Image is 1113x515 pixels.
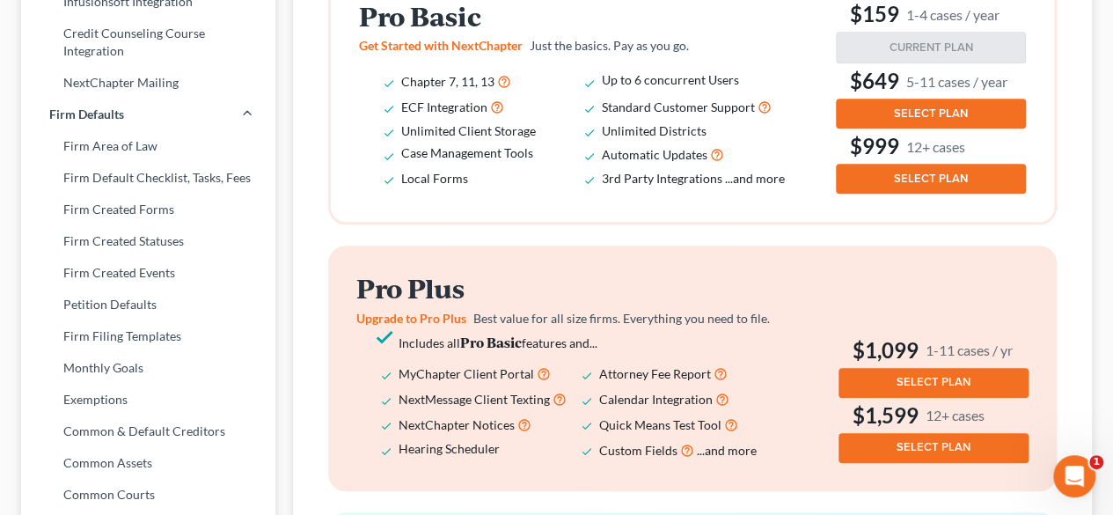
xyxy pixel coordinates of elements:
button: CURRENT PLAN [836,32,1026,63]
h2: Pro Plus [356,274,807,303]
span: Upgrade to Pro Plus [356,311,466,326]
a: NextChapter Mailing [21,67,275,99]
span: Standard Customer Support [602,99,755,114]
a: Firm Created Events [21,257,275,289]
span: CURRENT PLAN [890,40,973,55]
span: Unlimited Districts [602,123,707,138]
a: Common & Default Creditors [21,416,275,447]
h3: $1,599 [838,401,1029,430]
button: SELECT PLAN [838,368,1029,398]
span: Unlimited Client Storage [401,123,536,138]
a: Exemptions [21,384,275,416]
h2: Pro Basic [359,2,809,31]
strong: Pro Basic [460,333,522,351]
a: Common Courts [21,479,275,511]
a: Credit Counseling Course Integration [21,18,275,67]
button: SELECT PLAN [836,99,1026,129]
button: SELECT PLAN [838,433,1029,463]
span: Custom Fields [599,443,677,458]
span: Chapter 7, 11, 13 [401,74,494,89]
span: ...and more [725,171,785,186]
a: Firm Area of Law [21,130,275,162]
span: 3rd Party Integrations [602,171,722,186]
a: Firm Default Checklist, Tasks, Fees [21,162,275,194]
a: Firm Defaults [21,99,275,130]
a: Common Assets [21,447,275,479]
span: Case Management Tools [401,145,533,160]
span: Local Forms [401,171,468,186]
span: SELECT PLAN [894,107,968,121]
h3: $649 [836,67,1026,95]
small: 12+ cases [926,406,985,424]
span: NextMessage Client Texting [399,392,550,407]
button: SELECT PLAN [836,164,1026,194]
span: Hearing Scheduler [399,441,500,456]
span: NextChapter Notices [399,417,515,432]
a: Monthly Goals [21,352,275,384]
span: Best value for all size firms. Everything you need to file. [473,311,770,326]
small: 1-4 cases / year [906,5,1000,24]
a: Petition Defaults [21,289,275,320]
span: Quick Means Test Tool [599,417,721,432]
span: Automatic Updates [602,147,707,162]
a: Firm Created Statuses [21,225,275,257]
h3: $1,099 [838,336,1029,364]
span: Calendar Integration [599,392,713,407]
iframe: Intercom live chat [1053,455,1095,497]
span: SELECT PLAN [897,375,970,389]
span: ECF Integration [401,99,487,114]
span: SELECT PLAN [894,172,968,186]
span: SELECT PLAN [897,440,970,454]
span: Firm Defaults [49,106,124,123]
span: Includes all features and... [399,335,597,350]
span: MyChapter Client Portal [399,366,534,381]
small: 1-11 cases / yr [926,341,1013,359]
span: Just the basics. Pay as you go. [530,38,689,53]
span: ...and more [697,443,757,458]
span: Attorney Fee Report [599,366,711,381]
small: 12+ cases [906,137,965,156]
a: Firm Created Forms [21,194,275,225]
span: Get Started with NextChapter [359,38,523,53]
h3: $999 [836,132,1026,160]
a: Firm Filing Templates [21,320,275,352]
span: Up to 6 concurrent Users [602,72,739,87]
span: 1 [1089,455,1103,469]
small: 5-11 cases / year [906,72,1007,91]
